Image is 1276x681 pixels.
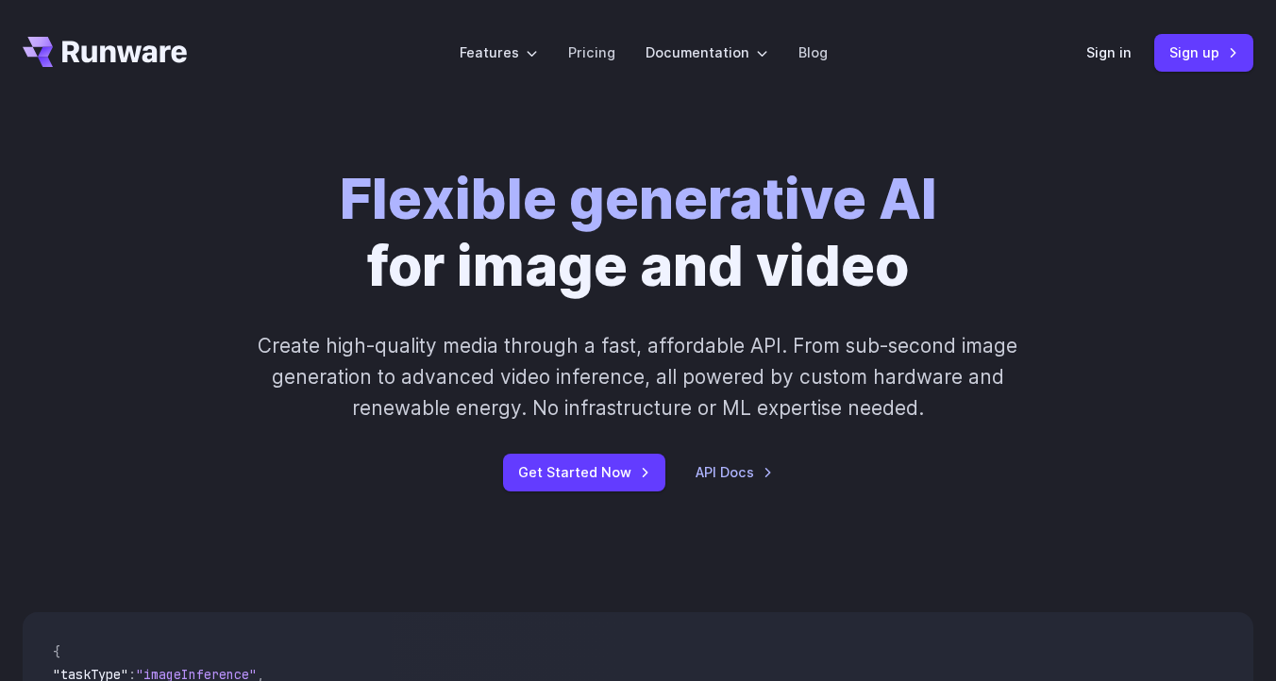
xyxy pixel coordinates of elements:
a: Go to / [23,37,187,67]
a: Get Started Now [503,454,665,490]
a: Blog [798,42,828,63]
a: Sign up [1154,34,1253,71]
h1: for image and video [340,166,937,300]
p: Create high-quality media through a fast, affordable API. From sub-second image generation to adv... [244,330,1033,424]
span: { [53,643,60,660]
a: Pricing [568,42,615,63]
label: Documentation [646,42,768,63]
a: API Docs [696,461,773,483]
a: Sign in [1086,42,1132,63]
label: Features [460,42,538,63]
strong: Flexible generative AI [340,165,937,232]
